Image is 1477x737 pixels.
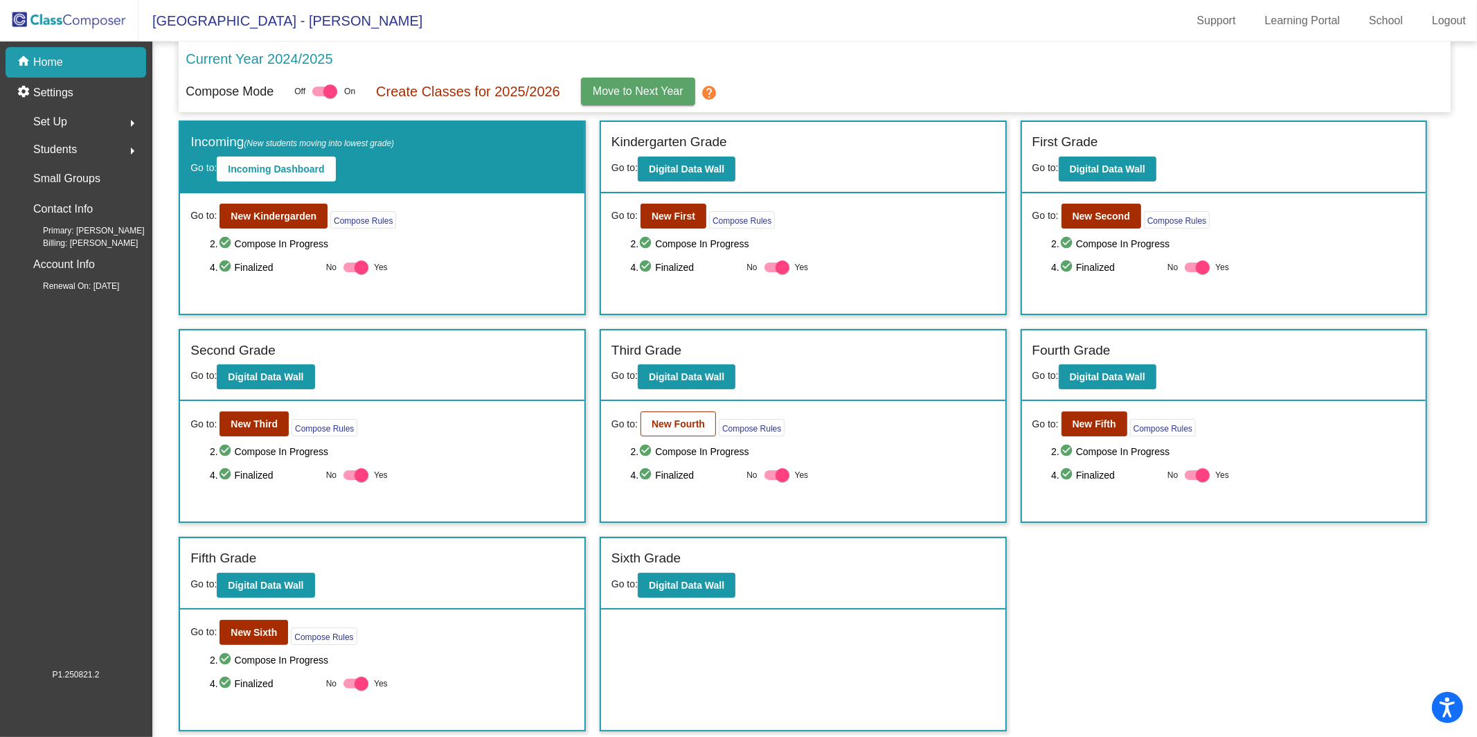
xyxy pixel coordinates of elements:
[638,259,655,276] mat-icon: check_circle
[21,280,119,292] span: Renewal On: [DATE]
[326,261,337,274] span: No
[631,467,740,483] span: 4. Finalized
[218,675,235,692] mat-icon: check_circle
[1051,259,1161,276] span: 4. Finalized
[1032,132,1098,152] label: First Grade
[1032,208,1059,223] span: Go to:
[220,204,328,229] button: New Kindergarden
[186,48,332,69] p: Current Year 2024/2025
[1186,10,1247,32] a: Support
[638,236,655,252] mat-icon: check_circle
[190,208,217,223] span: Go to:
[217,573,314,598] button: Digital Data Wall
[220,411,289,436] button: New Third
[218,467,235,483] mat-icon: check_circle
[291,628,357,645] button: Compose Rules
[374,675,388,692] span: Yes
[231,627,277,638] b: New Sixth
[21,224,145,237] span: Primary: [PERSON_NAME]
[1130,419,1196,436] button: Compose Rules
[210,467,319,483] span: 4. Finalized
[1167,261,1178,274] span: No
[33,140,77,159] span: Students
[1215,259,1229,276] span: Yes
[1421,10,1477,32] a: Logout
[231,211,316,222] b: New Kindergarden
[190,132,394,152] label: Incoming
[1070,371,1145,382] b: Digital Data Wall
[210,259,319,276] span: 4. Finalized
[631,259,740,276] span: 4. Finalized
[220,620,288,645] button: New Sixth
[1059,157,1156,181] button: Digital Data Wall
[228,163,324,175] b: Incoming Dashboard
[33,85,73,101] p: Settings
[33,169,100,188] p: Small Groups
[217,364,314,389] button: Digital Data Wall
[190,625,217,639] span: Go to:
[1073,211,1130,222] b: New Second
[631,236,995,252] span: 2. Compose In Progress
[1254,10,1352,32] a: Learning Portal
[1062,204,1141,229] button: New Second
[33,112,67,132] span: Set Up
[217,157,335,181] button: Incoming Dashboard
[611,370,638,381] span: Go to:
[218,652,235,668] mat-icon: check_circle
[611,162,638,173] span: Go to:
[1059,467,1076,483] mat-icon: check_circle
[330,211,396,229] button: Compose Rules
[33,54,63,71] p: Home
[190,341,276,361] label: Second Grade
[186,82,274,101] p: Compose Mode
[649,580,724,591] b: Digital Data Wall
[1070,163,1145,175] b: Digital Data Wall
[294,85,305,98] span: Off
[218,443,235,460] mat-icon: check_circle
[1051,236,1415,252] span: 2. Compose In Progress
[638,467,655,483] mat-icon: check_circle
[1215,467,1229,483] span: Yes
[581,78,695,105] button: Move to Next Year
[218,259,235,276] mat-icon: check_circle
[641,204,706,229] button: New First
[649,371,724,382] b: Digital Data Wall
[631,443,995,460] span: 2. Compose In Progress
[218,236,235,252] mat-icon: check_circle
[210,675,319,692] span: 4. Finalized
[228,371,303,382] b: Digital Data Wall
[709,211,775,229] button: Compose Rules
[611,132,727,152] label: Kindergarten Grade
[374,259,388,276] span: Yes
[701,85,717,101] mat-icon: help
[641,411,716,436] button: New Fourth
[593,85,683,97] span: Move to Next Year
[1059,364,1156,389] button: Digital Data Wall
[326,469,337,481] span: No
[190,549,256,569] label: Fifth Grade
[638,573,735,598] button: Digital Data Wall
[124,143,141,159] mat-icon: arrow_right
[244,139,394,148] span: (New students moving into lowest grade)
[210,236,574,252] span: 2. Compose In Progress
[190,370,217,381] span: Go to:
[795,467,809,483] span: Yes
[1032,417,1059,432] span: Go to:
[638,443,655,460] mat-icon: check_circle
[33,255,95,274] p: Account Info
[124,115,141,132] mat-icon: arrow_right
[1051,467,1161,483] span: 4. Finalized
[1032,370,1059,381] span: Go to:
[228,580,303,591] b: Digital Data Wall
[1032,341,1111,361] label: Fourth Grade
[33,199,93,219] p: Contact Info
[17,85,33,101] mat-icon: settings
[190,417,217,432] span: Go to:
[1032,162,1059,173] span: Go to:
[292,419,357,436] button: Compose Rules
[376,81,560,102] p: Create Classes for 2025/2026
[746,261,757,274] span: No
[649,163,724,175] b: Digital Data Wall
[210,652,574,668] span: 2. Compose In Progress
[746,469,757,481] span: No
